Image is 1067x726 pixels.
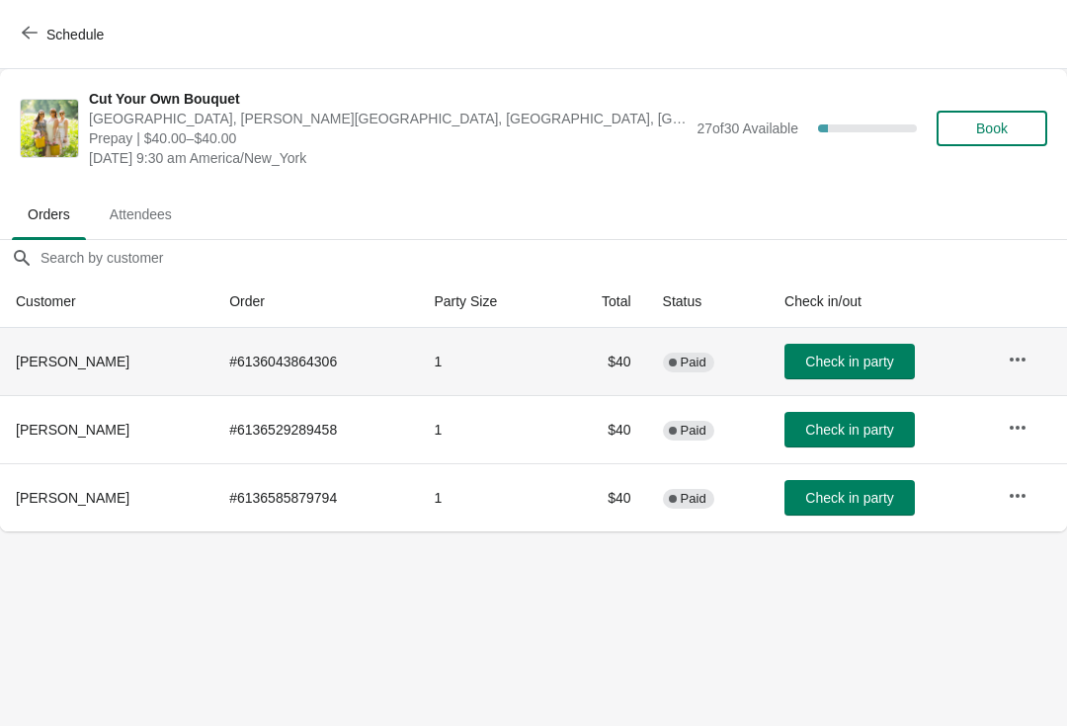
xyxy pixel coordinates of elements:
span: [PERSON_NAME] [16,490,129,506]
span: Prepay | $40.00–$40.00 [89,128,687,148]
span: [GEOGRAPHIC_DATA], [PERSON_NAME][GEOGRAPHIC_DATA], [GEOGRAPHIC_DATA], [GEOGRAPHIC_DATA] [89,109,687,128]
th: Order [213,276,418,328]
td: $40 [557,463,646,531]
span: [PERSON_NAME] [16,354,129,369]
td: $40 [557,395,646,463]
button: Check in party [784,412,915,447]
span: Book [976,121,1008,136]
span: Check in party [805,422,893,438]
span: [PERSON_NAME] [16,422,129,438]
img: Cut Your Own Bouquet [21,100,78,157]
td: # 6136585879794 [213,463,418,531]
td: 1 [418,463,557,531]
span: Orders [12,197,86,232]
th: Party Size [418,276,557,328]
span: Cut Your Own Bouquet [89,89,687,109]
span: Attendees [94,197,188,232]
span: Schedule [46,27,104,42]
td: $40 [557,328,646,395]
span: Check in party [805,354,893,369]
button: Book [937,111,1047,146]
th: Check in/out [769,276,992,328]
span: Paid [681,491,706,507]
span: [DATE] 9:30 am America/New_York [89,148,687,168]
span: Paid [681,423,706,439]
span: 27 of 30 Available [697,121,798,136]
td: # 6136529289458 [213,395,418,463]
th: Total [557,276,646,328]
button: Schedule [10,17,120,52]
span: Paid [681,355,706,370]
th: Status [647,276,769,328]
button: Check in party [784,344,915,379]
td: 1 [418,328,557,395]
button: Check in party [784,480,915,516]
span: Check in party [805,490,893,506]
input: Search by customer [40,240,1067,276]
td: 1 [418,395,557,463]
td: # 6136043864306 [213,328,418,395]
